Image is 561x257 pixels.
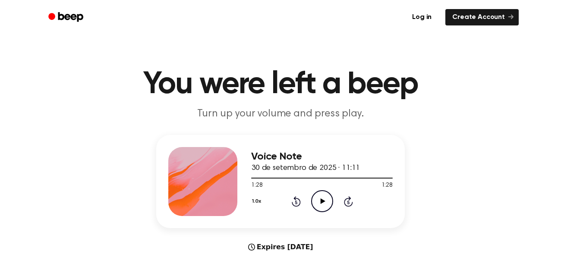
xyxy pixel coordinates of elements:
h1: You were left a beep [60,69,501,100]
a: Beep [42,9,91,26]
button: 1.0x [251,194,264,209]
div: Expires [DATE] [248,242,313,252]
span: 1:28 [251,181,262,190]
span: 1:28 [381,181,393,190]
a: Create Account [445,9,519,25]
p: Turn up your volume and press play. [115,107,446,121]
h3: Voice Note [251,151,393,163]
a: Log in [403,7,440,27]
span: 30 de setembro de 2025 · 11:11 [251,164,360,172]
